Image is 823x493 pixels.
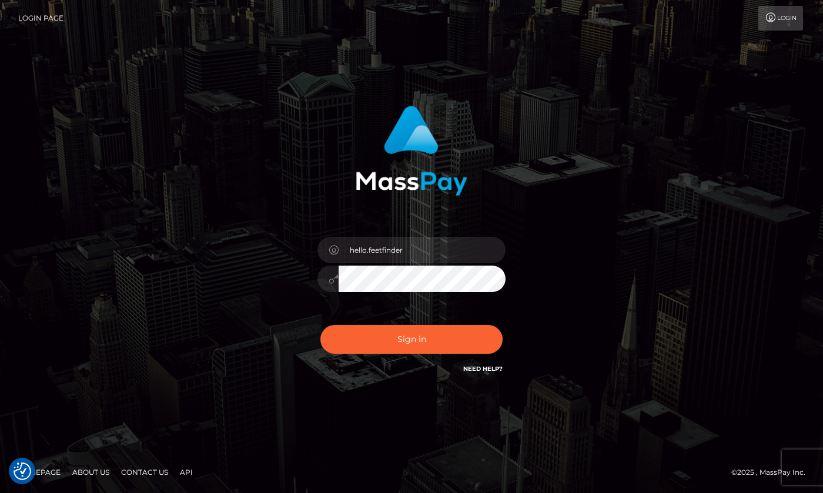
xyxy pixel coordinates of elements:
a: Homepage [13,463,65,481]
button: Consent Preferences [14,462,31,480]
a: About Us [68,463,114,481]
a: Login [758,6,803,31]
img: Revisit consent button [14,462,31,480]
input: Username... [339,237,506,263]
a: Need Help? [463,365,503,373]
button: Sign in [320,325,503,354]
img: MassPay Login [356,106,467,196]
a: Contact Us [116,463,173,481]
a: API [175,463,198,481]
div: © 2025 , MassPay Inc. [731,466,814,479]
a: Login Page [18,6,63,31]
